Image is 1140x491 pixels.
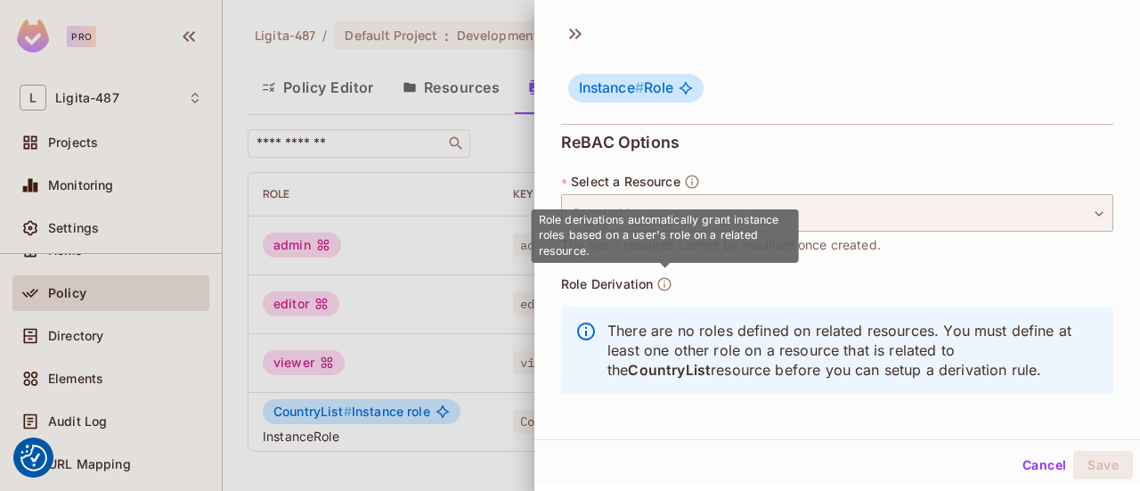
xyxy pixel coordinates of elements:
span: Instance [579,79,644,96]
span: # [635,79,644,96]
p: There are no roles defined on related resources. You must define at least one other role on a res... [607,321,1099,380]
span: ReBAC Options [561,134,680,151]
span: Role [579,79,673,97]
button: Save [1073,451,1133,479]
img: Revisit consent button [20,445,47,471]
div: CountryList [561,194,1113,232]
span: Role derivations automatically grant instance roles based on a user's role on a related resource. [539,213,779,258]
span: CountryList [628,362,711,379]
span: Role Derivation [561,277,653,291]
button: Cancel [1015,451,1073,479]
span: Select a Resource [571,175,680,189]
button: Consent Preferences [20,445,47,471]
